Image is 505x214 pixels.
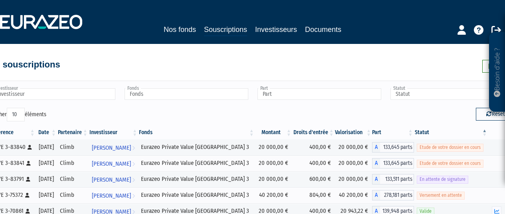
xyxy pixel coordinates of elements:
span: Versement en attente [417,192,465,199]
td: 20 000,00 € [255,139,292,155]
span: A [372,190,380,200]
a: [PERSON_NAME] [89,187,138,203]
th: Date: activer pour trier la colonne par ordre croissant [36,126,57,139]
i: Voir l'investisseur [132,157,135,171]
a: Nos fonds [164,24,196,35]
span: 278,181 parts [380,190,414,200]
a: Souscriptions [204,24,247,36]
td: 20 000,00 € [335,139,372,155]
span: [PERSON_NAME] [92,141,131,155]
span: 133,511 parts [380,174,414,184]
td: Climb [57,187,89,203]
i: [Français] Personne physique [26,161,31,166]
p: Besoin d'aide ? [493,36,502,108]
span: [PERSON_NAME] [92,172,131,187]
a: Documents [305,24,341,35]
td: 400,00 € [292,155,335,171]
td: Climb [57,171,89,187]
span: A [372,158,380,168]
i: [Français] Personne physique [26,209,30,214]
td: 20 000,00 € [335,155,372,171]
i: Voir l'investisseur [132,172,135,187]
select: Afficheréléments [7,108,25,121]
th: Investisseur: activer pour trier la colonne par ordre croissant [89,126,138,139]
i: [Français] Personne physique [28,145,32,150]
span: A [372,142,380,153]
th: Droits d'entrée: activer pour trier la colonne par ordre croissant [292,126,335,139]
td: 40 200,00 € [255,187,292,203]
th: Partenaire: activer pour trier la colonne par ordre croissant [57,126,89,139]
span: Etude de votre dossier en cours [417,160,483,167]
div: Eurazeo Private Value [GEOGRAPHIC_DATA] 3 [141,175,252,183]
div: A - Eurazeo Private Value Europe 3 [372,190,414,200]
span: A [372,174,380,184]
td: 20 000,00 € [255,171,292,187]
div: [DATE] [38,191,54,199]
div: [DATE] [38,143,54,151]
span: Etude de votre dossier en cours [417,144,483,151]
td: 400,00 € [292,139,335,155]
a: [PERSON_NAME] [89,139,138,155]
div: Eurazeo Private Value [GEOGRAPHIC_DATA] 3 [141,191,252,199]
a: Investisseurs [255,24,297,35]
td: 600,00 € [292,171,335,187]
th: Montant: activer pour trier la colonne par ordre croissant [255,126,292,139]
div: Eurazeo Private Value [GEOGRAPHIC_DATA] 3 [141,143,252,151]
td: 20 000,00 € [255,155,292,171]
div: [DATE] [38,175,54,183]
div: Eurazeo Private Value [GEOGRAPHIC_DATA] 3 [141,159,252,167]
i: [Français] Personne physique [25,193,30,198]
span: [PERSON_NAME] [92,188,131,203]
i: Voir l'investisseur [132,188,135,203]
div: A - Eurazeo Private Value Europe 3 [372,158,414,168]
th: Fonds: activer pour trier la colonne par ordre croissant [138,126,255,139]
span: [PERSON_NAME] [92,157,131,171]
td: 20 000,00 € [335,171,372,187]
i: Voir l'investisseur [132,141,135,155]
td: 40 200,00 € [335,187,372,203]
th: Statut : activer pour trier la colonne par ordre d&eacute;croissant [414,126,488,139]
div: A - Eurazeo Private Value Europe 3 [372,174,414,184]
a: [PERSON_NAME] [89,171,138,187]
span: 133,645 parts [380,142,414,153]
div: [DATE] [38,159,54,167]
td: Climb [57,139,89,155]
i: [Français] Personne physique [26,177,30,182]
span: 133,645 parts [380,158,414,168]
td: 804,00 € [292,187,335,203]
span: En attente de signature [417,176,468,183]
th: Part: activer pour trier la colonne par ordre croissant [372,126,414,139]
td: Climb [57,155,89,171]
div: A - Eurazeo Private Value Europe 3 [372,142,414,153]
th: Valorisation: activer pour trier la colonne par ordre croissant [335,126,372,139]
a: [PERSON_NAME] [89,155,138,171]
